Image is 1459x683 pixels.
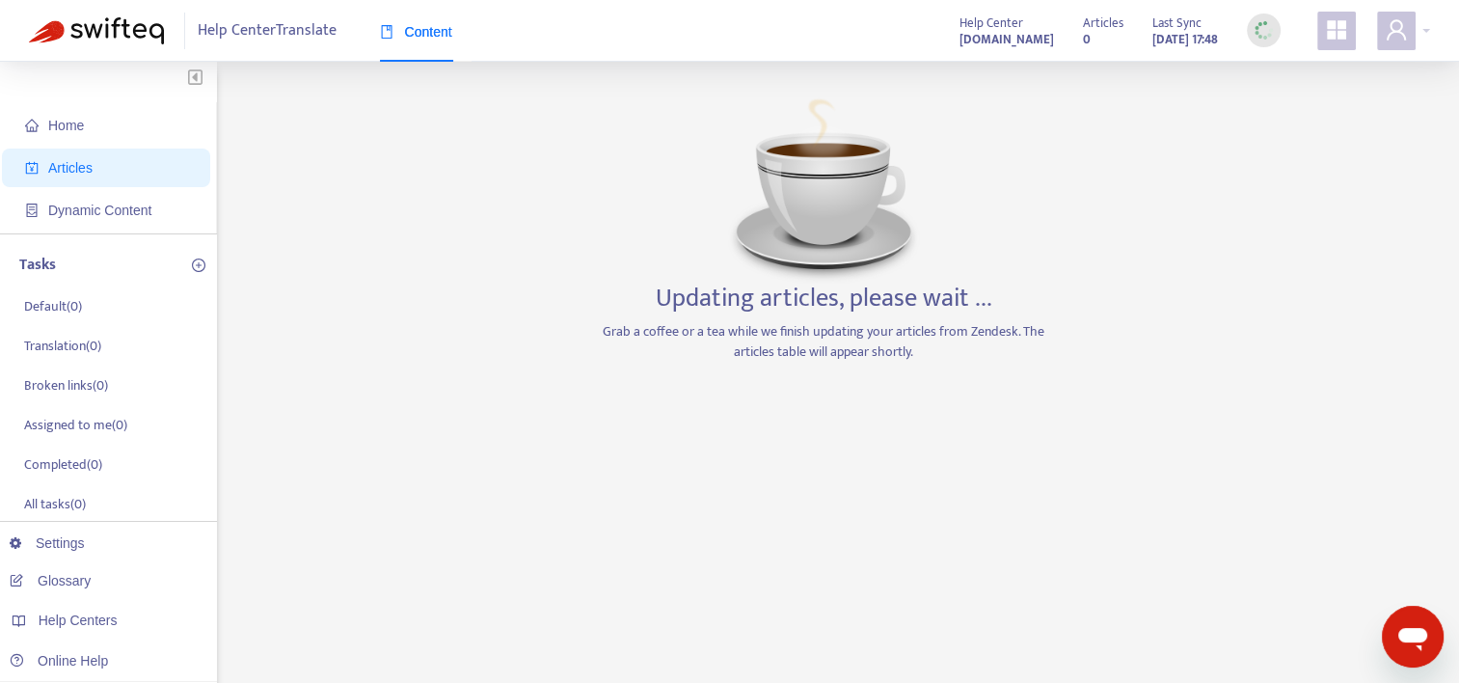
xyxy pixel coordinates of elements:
span: appstore [1325,18,1348,41]
p: Translation ( 0 ) [24,336,101,356]
a: Glossary [10,573,91,588]
p: Default ( 0 ) [24,296,82,316]
strong: [DATE] 17:48 [1152,29,1218,50]
p: Assigned to me ( 0 ) [24,415,127,435]
h3: Updating articles, please wait ... [656,284,992,314]
span: Articles [1083,13,1123,34]
img: Swifteq [29,17,164,44]
p: Broken links ( 0 ) [24,375,108,396]
a: [DOMAIN_NAME] [959,28,1054,50]
img: sync_loading.0b5143dde30e3a21642e.gif [1252,18,1276,42]
iframe: Botón para iniciar la ventana de mensajería [1382,606,1444,668]
strong: [DOMAIN_NAME] [959,29,1054,50]
span: Help Center Translate [198,13,337,49]
p: Completed ( 0 ) [24,454,102,475]
img: Coffee image [727,91,920,284]
a: Online Help [10,653,108,669]
span: user [1385,18,1408,41]
p: Grab a coffee or a tea while we finish updating your articles from Zendesk. The articles table wi... [597,321,1050,362]
span: home [25,119,39,132]
span: Help Center [959,13,1023,34]
span: Help Centers [39,613,118,628]
span: container [25,204,39,217]
p: All tasks ( 0 ) [24,494,86,514]
span: Content [380,24,452,40]
span: Last Sync [1152,13,1202,34]
span: account-book [25,161,39,175]
span: plus-circle [192,259,205,272]
span: Home [48,118,84,133]
span: book [380,25,393,39]
span: Articles [48,160,93,176]
p: Tasks [19,254,56,277]
span: Dynamic Content [48,203,151,218]
strong: 0 [1083,29,1091,50]
a: Settings [10,535,85,551]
